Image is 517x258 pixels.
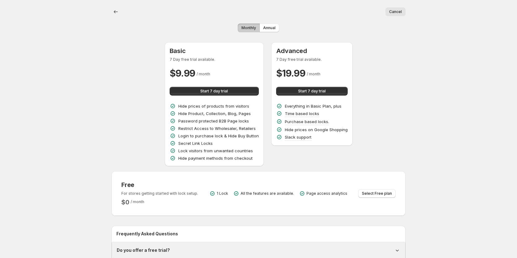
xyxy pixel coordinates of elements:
span: / month [131,199,144,204]
span: Start 7 day trial [298,89,326,94]
button: Start 7 day trial [170,87,259,96]
p: All the features are available. [241,191,294,196]
h2: $ 19.99 [276,67,306,79]
p: Everything in Basic Plan, plus [285,103,341,109]
p: For stores getting started with lock setup. [121,191,198,196]
h2: $ 0 [121,198,129,206]
p: Hide payment methods from checkout [178,155,253,161]
span: / month [197,72,210,76]
p: Restrict Access to Wholesaler, Retailers [178,125,256,131]
h1: Do you offer a free trial? [117,247,170,253]
p: 1 Lock [217,191,228,196]
button: Cancel [385,7,406,16]
p: Page access analytics [306,191,347,196]
p: Time based locks [285,110,319,117]
p: 7 Day free trial available. [276,57,348,62]
span: Select Free plan [362,191,392,196]
p: Slack support [285,134,311,140]
button: Select Free plan [358,189,396,198]
button: Monthly [238,24,260,32]
span: Start 7 day trial [200,89,228,94]
p: Password protected B2B Page locks [178,118,249,124]
p: Purchase based locks. [285,118,329,125]
p: Secret Link Locks [178,140,213,146]
p: Hide Product, Collection, Blog, Pages [178,110,251,117]
h2: $ 9.99 [170,67,196,79]
h3: Free [121,181,198,189]
p: Login to purchase lock & Hide Buy Button [178,133,259,139]
h3: Advanced [276,47,348,55]
span: / month [307,72,320,76]
button: Back [111,7,120,16]
p: Hide prices of products from visitors [178,103,249,109]
button: Annual [259,24,279,32]
span: Cancel [389,9,402,14]
button: Start 7 day trial [276,87,348,96]
p: Lock visitors from unwanted countries [178,148,253,154]
span: Annual [263,25,276,30]
span: Monthly [241,25,256,30]
h3: Basic [170,47,259,55]
p: 7 Day free trial available. [170,57,259,62]
h2: Frequently Asked Questions [116,231,401,237]
p: Hide prices on Google Shopping [285,127,348,133]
